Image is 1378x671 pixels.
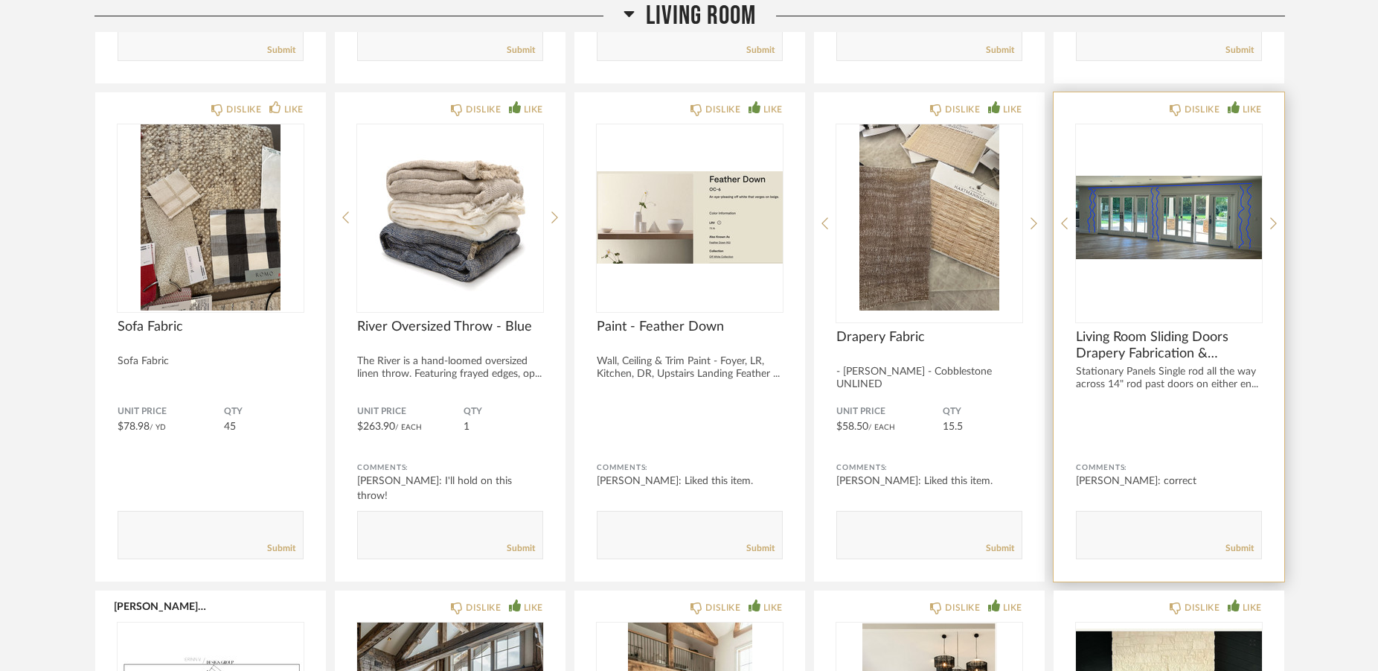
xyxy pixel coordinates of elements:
[267,44,295,57] a: Submit
[597,460,783,475] div: Comments:
[507,542,535,555] a: Submit
[284,102,304,117] div: LIKE
[357,406,464,418] span: Unit Price
[836,474,1022,489] div: [PERSON_NAME]: Liked this item.
[1076,329,1262,362] span: Living Room Sliding Doors Drapery Fabrication & Hardware
[943,422,963,432] span: 15.5
[597,474,783,489] div: [PERSON_NAME]: Liked this item.
[945,600,980,615] div: DISLIKE
[1243,600,1262,615] div: LIKE
[357,474,543,503] div: [PERSON_NAME]: I'll hold on this throw!
[836,406,943,418] span: Unit Price
[466,600,501,615] div: DISLIKE
[357,460,543,475] div: Comments:
[224,422,236,432] span: 45
[836,366,1022,391] div: - [PERSON_NAME] - Cobblestone UNLINED
[1003,600,1022,615] div: LIKE
[118,355,304,368] div: Sofa Fabric
[1225,542,1254,555] a: Submit
[836,329,1022,346] span: Drapery Fabric
[118,406,224,418] span: Unit Price
[945,102,980,117] div: DISLIKE
[224,406,304,418] span: QTY
[763,102,783,117] div: LIKE
[524,600,543,615] div: LIKE
[746,542,775,555] a: Submit
[868,424,895,431] span: / Each
[1076,366,1262,391] div: Stationary Panels Single rod all the way across 14" rod past doors on either en...
[746,44,775,57] a: Submit
[524,102,543,117] div: LIKE
[1185,600,1220,615] div: DISLIKE
[1076,124,1262,311] div: 0
[357,422,395,432] span: $263.90
[705,102,740,117] div: DISLIKE
[763,600,783,615] div: LIKE
[943,406,1022,418] span: QTY
[836,422,868,432] span: $58.50
[357,124,543,311] img: undefined
[464,422,470,432] span: 1
[1185,102,1220,117] div: DISLIKE
[395,424,422,431] span: / Each
[986,542,1014,555] a: Submit
[597,319,783,335] span: Paint - Feather Down
[507,44,535,57] a: Submit
[986,44,1014,57] a: Submit
[357,319,543,335] span: River Oversized Throw - Blue
[836,124,1022,311] div: 0
[118,124,304,311] img: undefined
[464,406,543,418] span: QTY
[466,102,501,117] div: DISLIKE
[118,319,304,335] span: Sofa Fabric
[150,424,166,431] span: / YD
[705,600,740,615] div: DISLIKE
[1003,102,1022,117] div: LIKE
[267,542,295,555] a: Submit
[114,600,207,612] button: [PERSON_NAME] L... 2_28_25.pdf
[1243,102,1262,117] div: LIKE
[836,124,1022,311] img: undefined
[1076,124,1262,311] img: undefined
[226,102,261,117] div: DISLIKE
[1076,474,1262,489] div: [PERSON_NAME]: correct
[836,460,1022,475] div: Comments:
[1076,460,1262,475] div: Comments:
[118,422,150,432] span: $78.98
[597,124,783,311] img: undefined
[597,355,783,381] div: Wall, Ceiling & Trim Paint - Foyer, LR, Kitchen, DR, Upstairs Landing Feather ...
[1225,44,1254,57] a: Submit
[357,355,543,381] div: The River is a hand-loomed oversized linen throw. Featuring frayed edges, op...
